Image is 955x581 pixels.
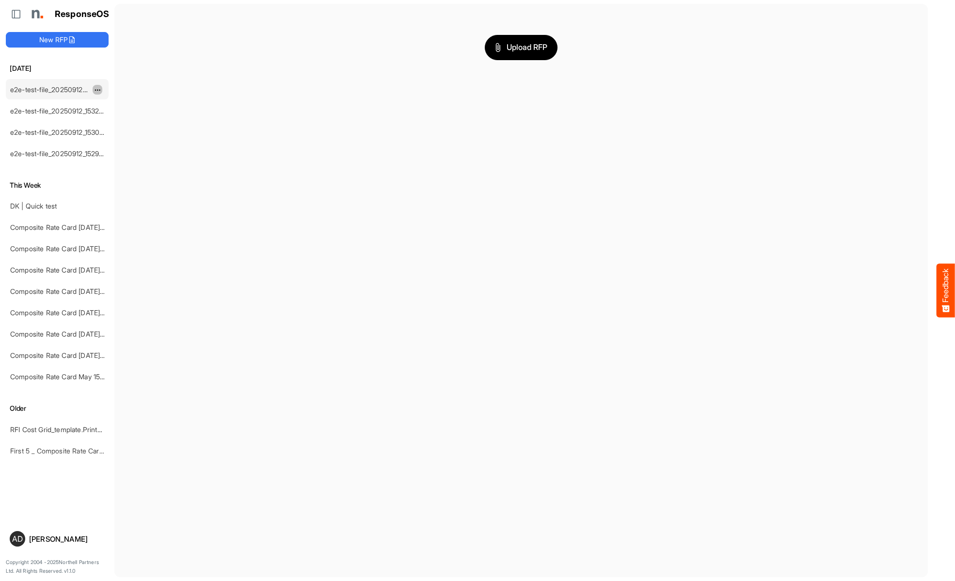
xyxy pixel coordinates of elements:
a: First 5 _ Composite Rate Card [DATE] [10,447,127,455]
div: [PERSON_NAME] [29,535,105,543]
button: dropdownbutton [93,85,102,95]
a: Composite Rate Card [DATE] mapping test_deleted [10,266,169,274]
a: Composite Rate Card [DATE] mapping test [10,351,142,359]
a: Composite Rate Card [DATE] mapping test_deleted [10,287,169,295]
a: Composite Rate Card May 15-2 [10,372,107,381]
a: e2e-test-file_20250912_153016 [10,128,106,136]
h1: ResponseOS [55,9,110,19]
a: DK | Quick test [10,202,57,210]
h6: [DATE] [6,63,109,74]
a: RFI Cost Grid_template.Prints and warehousing [10,425,156,434]
a: e2e-test-file_20250912_152903 [10,149,108,158]
h6: Older [6,403,109,414]
p: Copyright 2004 - 2025 Northell Partners Ltd. All Rights Reserved. v 1.1.0 [6,558,109,575]
button: Feedback [937,264,955,318]
span: AD [12,535,23,543]
a: e2e-test-file_20250912_153401 [10,85,107,94]
a: e2e-test-file_20250912_153238 [10,107,107,115]
a: Composite Rate Card [DATE]_smaller [10,223,125,231]
span: Upload RFP [495,41,547,54]
a: Composite Rate Card [DATE] mapping test_deleted [10,244,169,253]
img: Northell [27,4,46,24]
a: Composite Rate Card [DATE] mapping test [10,330,142,338]
a: Composite Rate Card [DATE] mapping test_deleted [10,308,169,317]
button: New RFP [6,32,109,48]
button: Upload RFP [485,35,557,60]
h6: This Week [6,180,109,191]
